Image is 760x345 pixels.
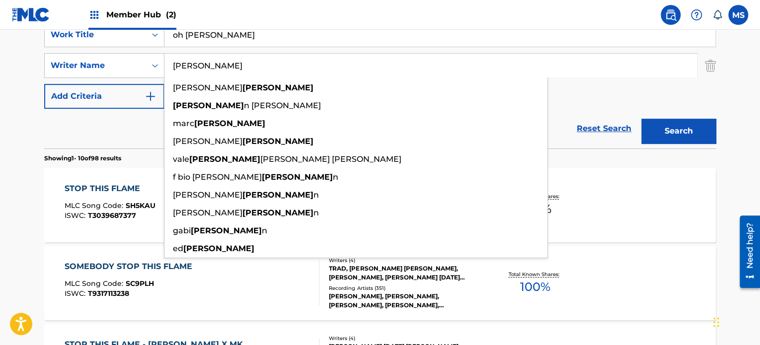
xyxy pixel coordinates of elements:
strong: [PERSON_NAME] [242,208,313,217]
div: STOP THIS FLAME [65,183,155,195]
img: 9d2ae6d4665cec9f34b9.svg [145,90,156,102]
p: Showing 1 - 10 of 98 results [44,154,121,163]
div: Work Title [51,29,140,41]
span: T9317113238 [88,289,129,298]
img: help [690,9,702,21]
div: TRAD, [PERSON_NAME] [PERSON_NAME], [PERSON_NAME], [PERSON_NAME] [DATE] [PERSON_NAME] [329,264,479,282]
span: MLC Song Code : [65,279,126,288]
p: Total Known Shares: [508,271,561,278]
strong: [PERSON_NAME] [262,172,333,182]
img: Top Rightsholders [88,9,100,21]
button: Add Criteria [44,84,164,109]
span: [PERSON_NAME] [173,208,242,217]
div: Writers ( 4 ) [329,335,479,342]
span: Member Hub [106,9,176,20]
span: n [333,172,338,182]
strong: [PERSON_NAME] [242,190,313,200]
span: marc [173,119,194,128]
span: ISWC : [65,289,88,298]
strong: [PERSON_NAME] [183,244,254,253]
a: SOMEBODY STOP THIS FLAMEMLC Song Code:SC9PLHISWC:T9317113238Writers (4)TRAD, [PERSON_NAME] [PERSO... [44,246,716,320]
span: n [PERSON_NAME] [244,101,321,110]
span: [PERSON_NAME] [173,190,242,200]
span: ed [173,244,183,253]
div: Help [686,5,706,25]
form: Search Form [44,22,716,148]
strong: [PERSON_NAME] [242,137,313,146]
strong: [PERSON_NAME] [189,154,260,164]
strong: [PERSON_NAME] [242,83,313,92]
a: Public Search [661,5,681,25]
a: STOP THIS FLAMEMLC Song Code:SH5KAUISWC:T3039687377Writers (3)[PERSON_NAME] [PERSON_NAME], [PERSO... [44,168,716,242]
div: [PERSON_NAME], [PERSON_NAME], [PERSON_NAME], [PERSON_NAME], [PERSON_NAME], [PERSON_NAME] [329,292,479,310]
span: 100 % [520,278,550,296]
div: Writers ( 4 ) [329,257,479,264]
span: (2) [166,10,176,19]
span: [PERSON_NAME] [173,137,242,146]
strong: [PERSON_NAME] [191,226,262,235]
div: User Menu [728,5,748,25]
span: [PERSON_NAME] [PERSON_NAME] [260,154,401,164]
iframe: Resource Center [732,212,760,292]
strong: [PERSON_NAME] [194,119,265,128]
div: SOMEBODY STOP THIS FLAME [65,261,197,273]
span: [PERSON_NAME] [173,83,242,92]
span: SH5KAU [126,201,155,210]
span: n [262,226,267,235]
div: Recording Artists ( 351 ) [329,284,479,292]
div: Drag [713,307,719,337]
strong: [PERSON_NAME] [173,101,244,110]
span: ISWC : [65,211,88,220]
span: MLC Song Code : [65,201,126,210]
span: vale [173,154,189,164]
span: n [313,208,319,217]
a: Reset Search [572,118,636,139]
div: Writer Name [51,60,140,71]
span: f bio [PERSON_NAME] [173,172,262,182]
span: n [313,190,319,200]
img: search [665,9,677,21]
span: SC9PLH [126,279,154,288]
iframe: Chat Widget [710,297,760,345]
img: Delete Criterion [705,53,716,78]
img: MLC Logo [12,7,50,22]
span: gabi [173,226,191,235]
span: T3039687377 [88,211,136,220]
button: Search [641,119,716,143]
div: Notifications [712,10,722,20]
